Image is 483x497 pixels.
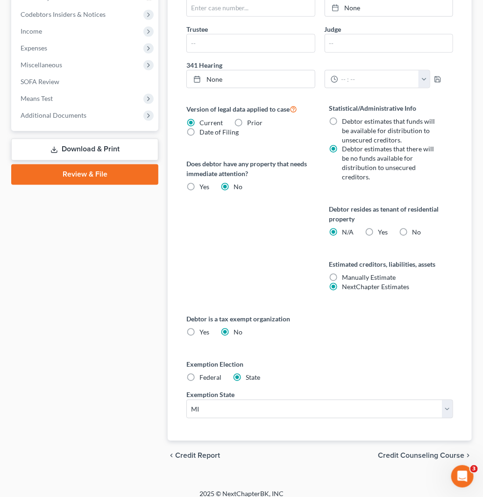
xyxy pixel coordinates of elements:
span: Date of Filing [199,128,239,136]
button: chevron_left Credit Report [168,452,220,460]
label: Statistical/Administrative Info [329,103,453,113]
span: Yes [199,328,209,336]
i: chevron_left [168,452,175,460]
span: Yes [378,228,388,236]
span: Credit Report [175,452,220,460]
span: Yes [199,183,209,191]
span: Debtor estimates that funds will be available for distribution to unsecured creditors. [342,117,435,144]
input: -- [187,35,314,52]
span: Current [199,119,223,127]
span: NextChapter Estimates [342,283,410,291]
label: Version of legal data applied to case [186,103,310,114]
a: Download & Print [11,139,158,161]
span: Expenses [21,44,47,52]
iframe: Intercom live chat [451,465,474,488]
label: Judge [325,24,341,34]
button: Credit Counseling Course chevron_right [378,452,472,460]
input: -- [325,35,453,52]
span: 3 [470,465,478,473]
span: Debtor estimates that there will be no funds available for distribution to unsecured creditors. [342,145,434,181]
label: Does debtor have any property that needs immediate attention? [186,159,310,179]
a: SOFA Review [13,73,158,90]
label: Trustee [186,24,208,34]
span: Means Test [21,94,53,102]
span: Manually Estimate [342,274,396,282]
label: 341 Hearing [182,60,458,70]
span: Miscellaneous [21,61,62,69]
span: Credit Counseling Course [378,452,464,460]
span: Prior [247,119,263,127]
i: chevron_right [464,452,472,460]
span: Additional Documents [21,111,86,119]
input: -- : -- [338,71,419,88]
label: Exemption Election [186,360,453,369]
label: Debtor resides as tenant of residential property [329,205,453,224]
span: State [246,374,260,382]
label: Estimated creditors, liabilities, assets [329,260,453,270]
a: Review & File [11,164,158,185]
a: None [187,71,314,88]
span: N/A [342,228,354,236]
span: No [234,328,242,336]
label: Debtor is a tax exempt organization [186,314,453,324]
label: Exemption State [186,390,234,400]
span: No [412,228,421,236]
span: Income [21,27,42,35]
span: Codebtors Insiders & Notices [21,10,106,18]
span: Federal [199,374,221,382]
span: No [234,183,242,191]
span: SOFA Review [21,78,59,85]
